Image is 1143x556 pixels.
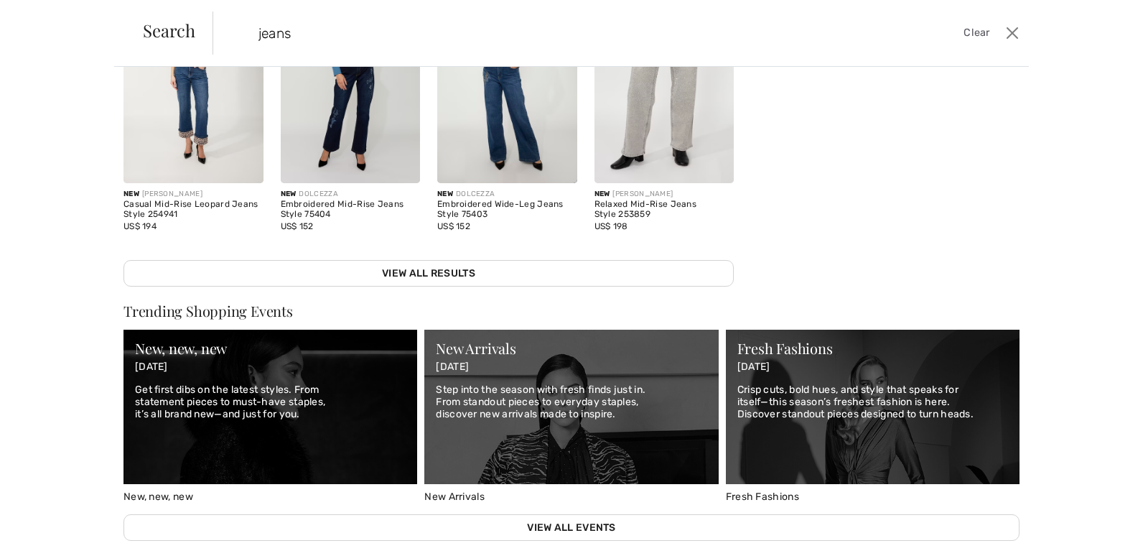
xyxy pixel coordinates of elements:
[281,221,314,231] span: US$ 152
[123,200,263,220] div: Casual Mid-Rise Leopard Jeans Style 254941
[63,154,203,200] span: Hi, are you having any trouble checking out? Feel free to reach out to us with any questions!
[726,491,799,503] span: Fresh Fashions
[437,189,577,200] div: DOLCEZZA
[594,189,734,200] div: [PERSON_NAME]
[123,514,1020,541] a: View All Events
[123,491,193,503] span: New, new, new
[594,190,610,198] span: New
[1002,22,1023,45] button: Close
[281,190,297,198] span: New
[123,304,1020,318] div: Trending Shopping Events
[32,10,61,23] span: Chat
[201,24,224,45] button: Popout
[437,190,453,198] span: New
[26,183,49,206] img: avatar
[123,330,417,503] a: New, new, new New, new, new [DATE] Get first dibs on the latest styles. From statement pieces to ...
[737,384,1008,420] p: Crisp cuts, bold hues, and style that speaks for itself—this season’s freshest fashion is here. D...
[424,330,718,503] a: New Arrivals New Arrivals [DATE] Step into the season with fresh finds just in. From standout pie...
[737,341,1008,356] div: Fresh Fashions
[248,11,813,55] input: TYPE TO SEARCH
[143,22,195,39] span: Search
[726,330,1020,503] a: Fresh Fashions Fresh Fashions [DATE] Crisp cuts, bold hues, and style that speaks for itself—this...
[436,341,706,356] div: New Arrivals
[281,200,421,220] div: Embroidered Mid-Rise Jeans Style 75404
[135,341,406,356] div: New, new, new
[594,221,628,231] span: US$ 198
[55,66,246,78] h2: Customer Care | Service Client
[218,377,241,394] button: Menu
[281,189,421,200] div: DOLCEZZA
[123,189,263,200] div: [PERSON_NAME]
[58,131,243,143] div: Boutique [STREET_ADDRESS]
[437,200,577,220] div: Embroidered Wide-Leg Jeans Style 75403
[55,78,246,90] div: [STREET_ADDRESS]
[167,377,190,394] button: End chat
[135,384,406,420] p: Get first dibs on the latest styles. From statement pieces to must-have staples, it’s all brand n...
[23,66,46,89] img: avatar
[62,17,201,50] h1: Live Chat | Chat en direct
[594,200,734,220] div: Relaxed Mid-Rise Jeans Style 253859
[737,361,1008,374] p: [DATE]
[224,24,247,45] button: Minimize widget
[123,260,734,287] a: View All Results
[26,113,243,124] div: Chat started
[424,491,485,503] span: New Arrivals
[123,221,157,231] span: US$ 194
[964,25,990,41] span: Clear
[437,221,470,231] span: US$ 152
[135,361,406,374] p: [DATE]
[192,376,215,395] button: Attach file
[436,384,706,420] p: Step into the season with fresh finds just in. From standout pieces to everyday staples, discover...
[123,190,139,198] span: New
[436,361,706,374] p: [DATE]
